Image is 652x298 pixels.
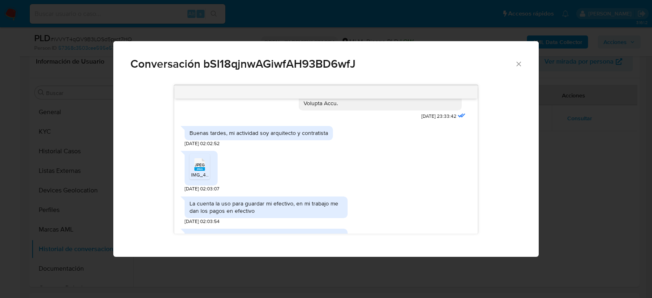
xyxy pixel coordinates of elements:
[185,140,220,147] span: [DATE] 02:02:52
[185,218,220,225] span: [DATE] 02:03:54
[421,113,456,120] span: [DATE] 23:33:42
[191,171,225,178] span: IMG_4658.jpeg
[195,162,205,168] span: JPEG
[189,232,343,247] div: [PERSON_NAME] tiene una empresa de cámaras y en una ocasión me transfirireron para pagarle
[189,129,328,137] div: Buenas tardes, mi actividad soy arquitecto y contratista
[130,58,515,70] span: Conversación bSI18qjnwAGiwfAH93BD6wfJ
[185,185,219,192] span: [DATE] 02:03:07
[515,60,522,67] button: Cerrar
[189,200,343,214] div: La cuenta la uso para guardar mi efectivo, en mi trabajo me dan los pagos en efectivo
[113,41,539,257] div: Comunicación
